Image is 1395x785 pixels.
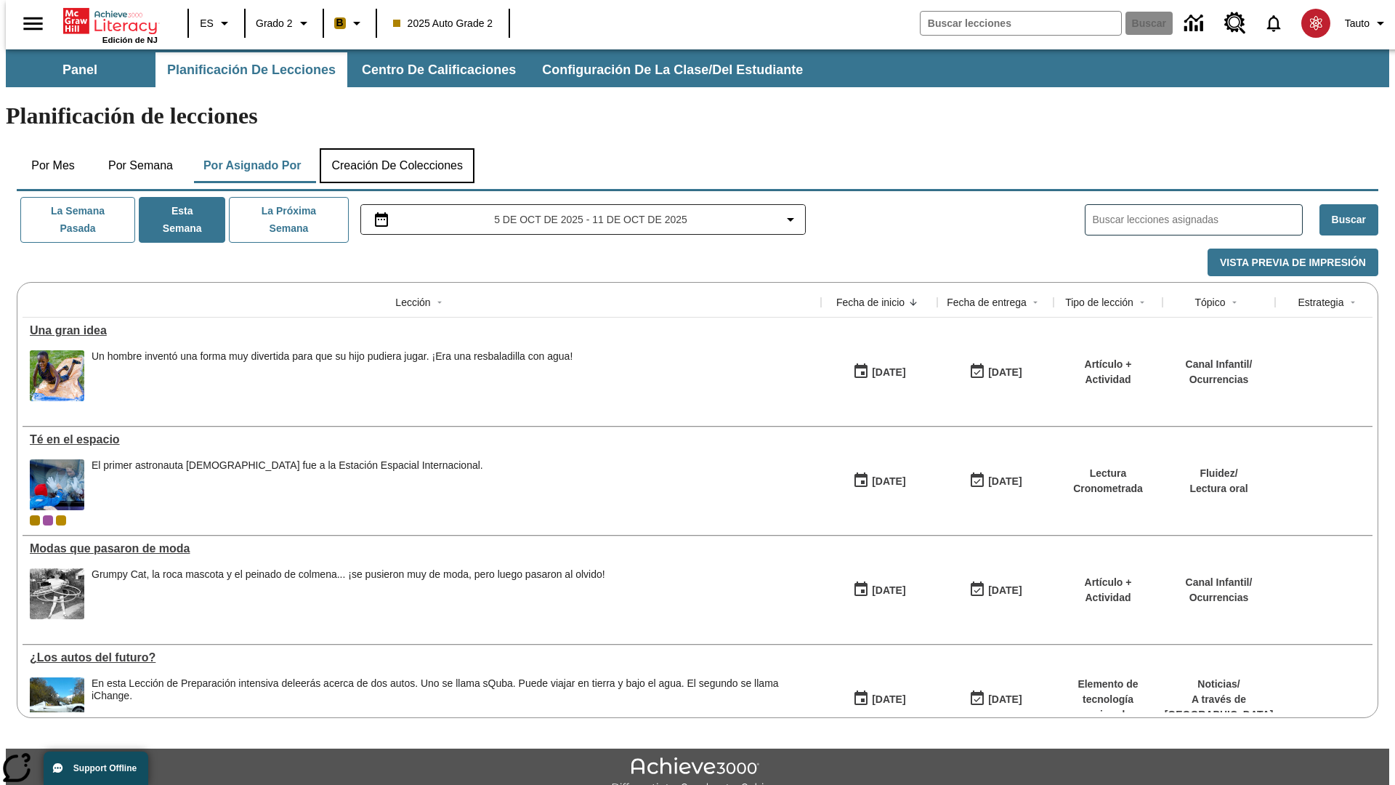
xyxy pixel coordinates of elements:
div: Tópico [1194,295,1225,310]
div: Un hombre inventó una forma muy divertida para que su hijo pudiera jugar. ¡Era una resbaladilla c... [92,350,573,401]
div: [DATE] [988,581,1022,600]
div: [DATE] [988,363,1022,382]
p: Artículo + Actividad [1061,575,1155,605]
span: Grado 2 [256,16,293,31]
div: [DATE] [988,691,1022,709]
div: Un hombre inventó una forma muy divertida para que su hijo pudiera jugar. ¡Era una resbaladilla c... [92,350,573,363]
span: Configuración de la clase/del estudiante [542,62,803,78]
div: [DATE] [872,581,905,600]
button: Por semana [97,148,185,183]
div: Grumpy Cat, la roca mascota y el peinado de colmena... ¡se pusieron muy de moda, pero luego pasar... [92,568,605,619]
div: [DATE] [988,472,1022,491]
span: B [336,14,344,32]
p: Lectura Cronometrada [1061,466,1155,496]
div: Fecha de inicio [836,295,905,310]
button: Support Offline [44,752,148,785]
button: Planificación de lecciones [155,52,347,87]
span: Support Offline [73,763,137,773]
button: Sort [1027,294,1044,311]
button: Configuración de la clase/del estudiante [530,52,814,87]
button: Escoja un nuevo avatar [1293,4,1339,42]
div: En esta Lección de Preparación intensiva de leerás acerca de dos autos. Uno se llama sQuba. Puede... [92,677,814,728]
img: un niño sonríe mientras se desliza en una resbaladilla con agua [30,350,84,401]
a: Té en el espacio, Lecciones [30,433,814,446]
button: 07/01/25: Primer día en que estuvo disponible la lección [848,685,910,713]
div: El primer astronauta [DEMOGRAPHIC_DATA] fue a la Estación Espacial Internacional. [92,459,483,472]
a: Centro de recursos, Se abrirá en una pestaña nueva. [1216,4,1255,43]
div: [DATE] [872,472,905,491]
button: Panel [7,52,153,87]
button: Por asignado por [192,148,313,183]
span: Tauto [1345,16,1370,31]
span: Planificación de lecciones [167,62,336,78]
svg: Collapse Date Range Filter [782,211,799,228]
button: Buscar [1319,204,1378,235]
p: Canal Infantil / [1186,357,1253,372]
button: Sort [1133,294,1151,311]
span: Edición de NJ [102,36,158,44]
button: Perfil/Configuración [1339,10,1395,36]
button: Seleccione el intervalo de fechas opción del menú [367,211,800,228]
span: Panel [62,62,97,78]
img: Un astronauta, el primero del Reino Unido que viaja a la Estación Espacial Internacional, saluda ... [30,459,84,510]
input: Buscar campo [921,12,1121,35]
button: Boost El color de la clase es anaranjado claro. Cambiar el color de la clase. [328,10,371,36]
div: En esta Lección de Preparación intensiva de [92,677,814,702]
button: Sort [1344,294,1362,311]
div: New 2025 class [56,515,66,526]
div: Portada [63,5,158,44]
div: OL 2025 Auto Grade 3 [43,515,53,526]
button: 08/01/26: Último día en que podrá accederse la lección [964,685,1027,713]
button: La semana pasada [20,197,135,243]
button: Sort [431,294,448,311]
button: 10/06/25: Primer día en que estuvo disponible la lección [848,467,910,495]
button: Sort [1226,294,1243,311]
img: Un automóvil de alta tecnología flotando en el agua. [30,677,84,728]
div: Lección [395,295,430,310]
button: Creación de colecciones [320,148,474,183]
div: Subbarra de navegación [6,49,1389,87]
button: 10/12/25: Último día en que podrá accederse la lección [964,467,1027,495]
button: 07/19/25: Primer día en que estuvo disponible la lección [848,576,910,604]
button: Abrir el menú lateral [12,2,54,45]
div: Una gran idea [30,324,814,337]
div: [DATE] [872,363,905,382]
button: Lenguaje: ES, Selecciona un idioma [193,10,240,36]
p: Ocurrencias [1186,590,1253,605]
p: Lectura oral [1189,481,1248,496]
button: 10/08/25: Primer día en que estuvo disponible la lección [848,358,910,386]
a: Notificaciones [1255,4,1293,42]
div: [DATE] [872,691,905,709]
testabrev: leerás acerca de dos autos. Uno se llama sQuba. Puede viajar en tierra y bajo el agua. El segundo... [92,677,779,701]
p: Canal Infantil / [1186,575,1253,590]
h1: Planificación de lecciones [6,102,1389,129]
p: Artículo + Actividad [1061,357,1155,387]
button: La próxima semana [229,197,348,243]
div: El primer astronauta británico fue a la Estación Espacial Internacional. [92,459,483,510]
button: Sort [905,294,922,311]
button: Vista previa de impresión [1208,249,1378,277]
button: 06/30/26: Último día en que podrá accederse la lección [964,576,1027,604]
div: Grumpy Cat, la roca mascota y el peinado de colmena... ¡se pusieron muy de moda, pero luego pasar... [92,568,605,581]
a: Una gran idea, Lecciones [30,324,814,337]
button: Grado: Grado 2, Elige un grado [250,10,318,36]
p: Fluidez / [1189,466,1248,481]
div: Estrategia [1298,295,1343,310]
p: Elemento de tecnología mejorada [1061,677,1155,722]
div: ¿Los autos del futuro? [30,651,814,664]
p: Ocurrencias [1186,372,1253,387]
span: Clase actual [30,515,40,526]
img: foto en blanco y negro de una chica haciendo girar unos hula-hulas en la década de 1950 [30,568,84,619]
a: Modas que pasaron de moda, Lecciones [30,542,814,555]
button: Por mes [17,148,89,183]
button: 10/08/25: Último día en que podrá accederse la lección [964,358,1027,386]
div: Fecha de entrega [947,295,1027,310]
span: Centro de calificaciones [362,62,516,78]
div: Té en el espacio [30,433,814,446]
button: Esta semana [139,197,225,243]
div: Tipo de lección [1065,295,1133,310]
